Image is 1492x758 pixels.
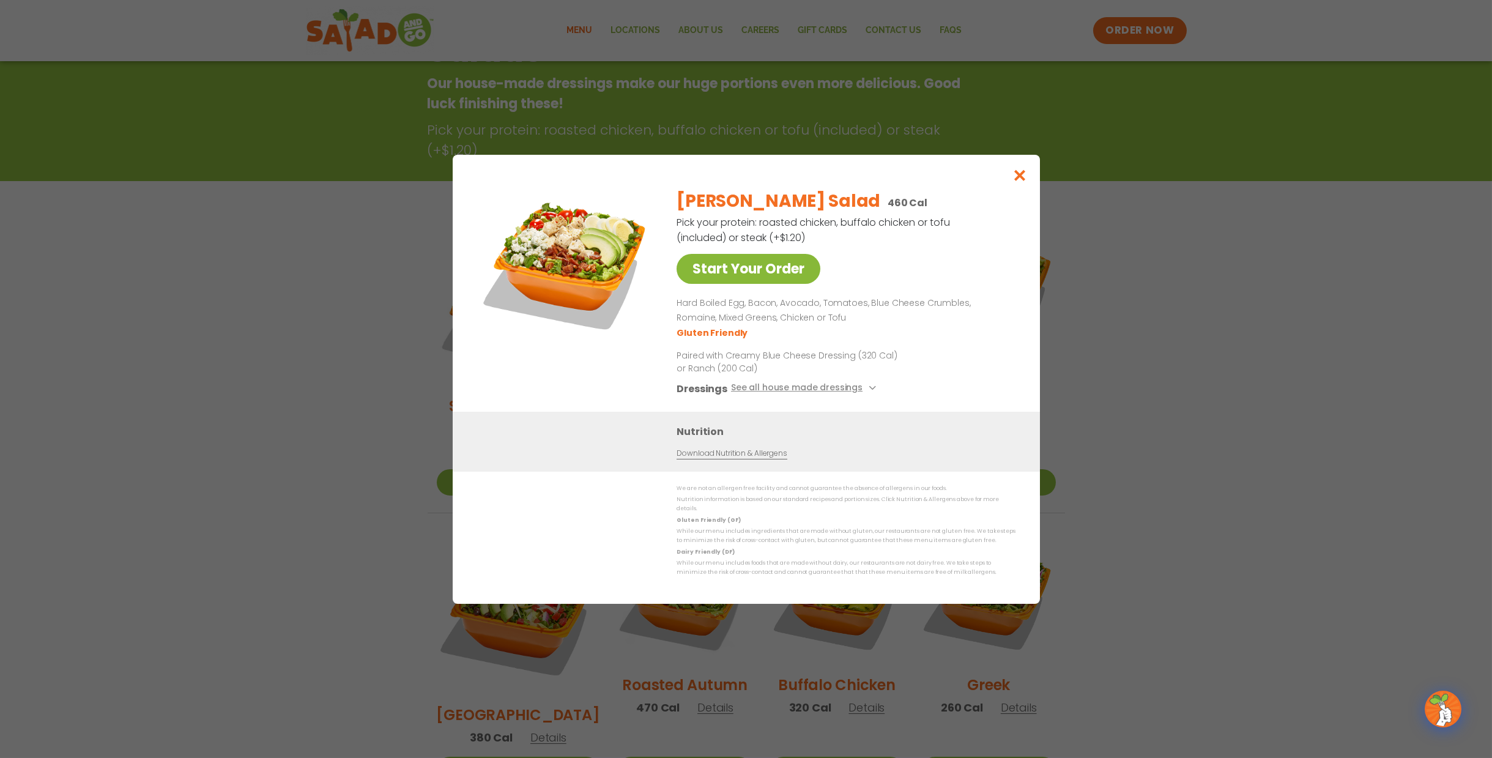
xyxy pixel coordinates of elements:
img: Featured product photo for Cobb Salad [480,179,651,351]
p: Nutrition information is based on our standard recipes and portion sizes. Click Nutrition & Aller... [677,495,1015,514]
h2: [PERSON_NAME] Salad [677,188,880,214]
p: 460 Cal [888,195,927,210]
a: Start Your Order [677,254,820,284]
h3: Dressings [677,381,727,396]
h3: Nutrition [677,423,1022,439]
p: We are not an allergen free facility and cannot guarantee the absence of allergens in our foods. [677,484,1015,493]
p: Pick your protein: roasted chicken, buffalo chicken or tofu (included) or steak (+$1.20) [677,215,952,245]
img: wpChatIcon [1426,692,1460,726]
strong: Dairy Friendly (DF) [677,548,734,555]
button: Close modal [1000,155,1039,196]
p: While our menu includes foods that are made without dairy, our restaurants are not dairy free. We... [677,559,1015,578]
p: While our menu includes ingredients that are made without gluten, our restaurants are not gluten ... [677,527,1015,546]
a: Download Nutrition & Allergens [677,447,787,459]
li: Gluten Friendly [677,326,749,339]
strong: Gluten Friendly (GF) [677,516,740,523]
button: See all house made dressings [730,381,879,396]
p: Hard Boiled Egg, Bacon, Avocado, Tomatoes, Blue Cheese Crumbles, Romaine, Mixed Greens, Chicken o... [677,296,1011,325]
p: Paired with Creamy Blue Cheese Dressing (320 Cal) or Ranch (200 Cal) [677,349,903,374]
